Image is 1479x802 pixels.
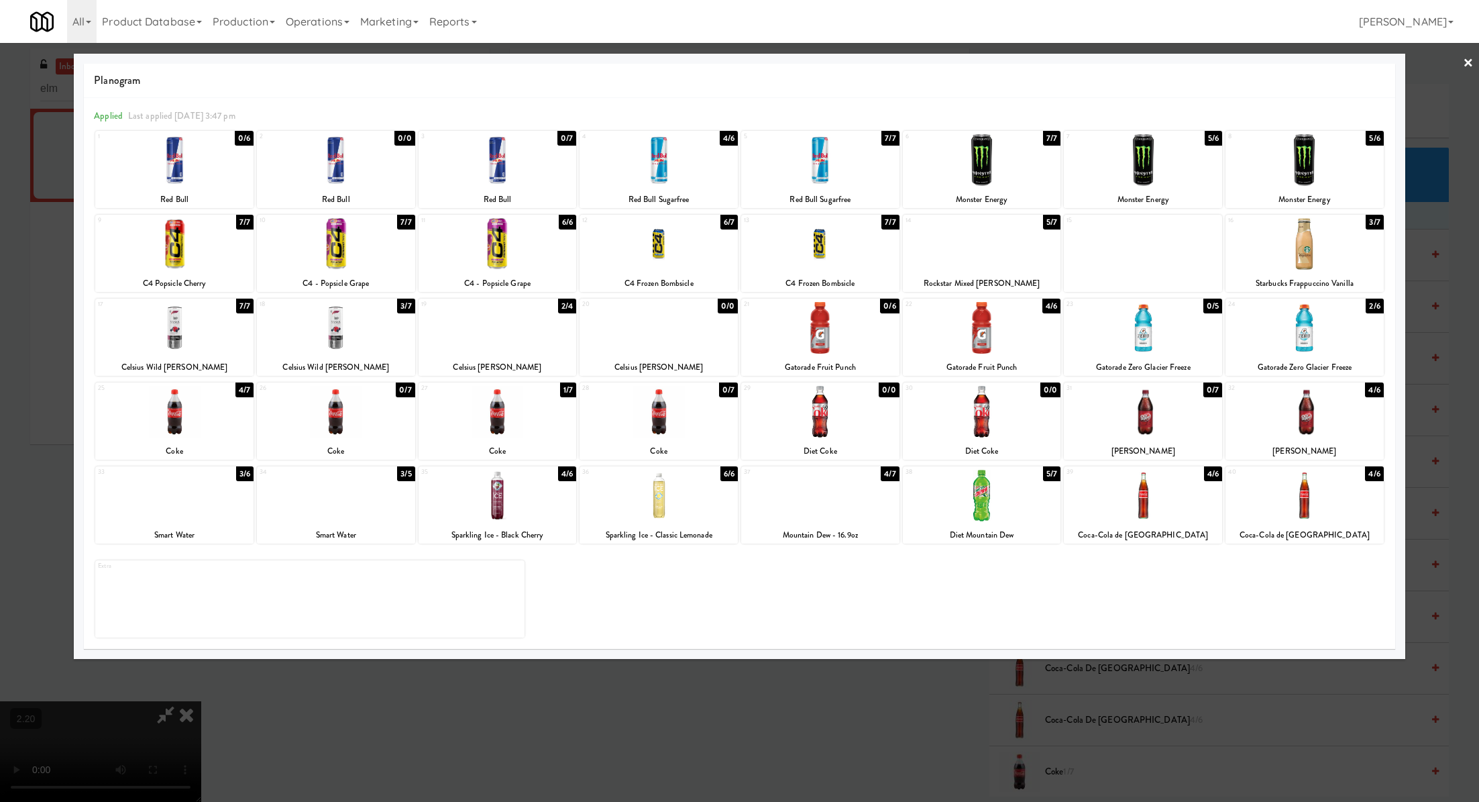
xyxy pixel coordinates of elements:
div: Rockstar Mixed [PERSON_NAME] [905,275,1059,292]
div: 32 [1228,383,1305,394]
div: Gatorade Zero Glacier Freeze [1064,359,1222,376]
div: 30 [906,383,982,394]
div: 163/7Starbucks Frappuccino Vanilla [1225,215,1384,292]
div: 7/7 [881,131,899,146]
div: 36 [582,466,659,478]
div: Gatorade Fruit Punch [743,359,897,376]
div: Extra [95,560,525,638]
div: 177/7Celsius Wild [PERSON_NAME] [95,299,254,376]
div: 374/7Mountain Dew - 16.9oz [741,466,899,544]
div: Smart Water [259,527,413,544]
div: 4/6 [1365,383,1383,397]
div: 126/7C4 Frozen Bombsicle [580,215,738,292]
div: 10/6Red Bull [95,131,254,208]
div: 192/4Celsius [PERSON_NAME] [419,299,577,376]
span: Planogram [94,70,1385,91]
div: 271/7Coke [419,383,577,460]
div: [PERSON_NAME] [1066,443,1220,460]
div: 137/7C4 Frozen Bombsicle [741,215,899,292]
div: Sparkling Ice - Classic Lemonade [580,527,738,544]
div: 4/6 [1365,466,1383,481]
div: C4 - Popsicle Grape [421,275,575,292]
div: 1/7 [560,383,576,397]
div: Monster Energy [1227,191,1382,208]
div: 0/0 [879,383,899,397]
div: C4 Frozen Bombsicle [582,275,736,292]
div: 11 [421,215,498,226]
div: 28 [582,383,659,394]
div: 324/6[PERSON_NAME] [1225,383,1384,460]
span: Last applied [DATE] 3:47 pm [128,109,235,122]
div: 14 [906,215,982,226]
div: 3 [421,131,498,142]
div: 9 [98,215,174,226]
div: Red Bull [419,191,577,208]
div: Gatorade Zero Glacier Freeze [1066,359,1220,376]
div: 210/6Gatorade Fruit Punch [741,299,899,376]
div: Gatorade Fruit Punch [903,359,1061,376]
div: Extra [98,560,310,572]
div: Coca-Cola de [GEOGRAPHIC_DATA] [1066,527,1220,544]
div: 4/6 [558,466,576,481]
div: 333/6Smart Water [95,466,254,544]
div: 6/7 [720,215,738,230]
div: Monster Energy [1225,191,1384,208]
div: C4 Frozen Bombsicle [741,275,899,292]
div: 29 [744,383,820,394]
div: 16 [1228,215,1305,226]
div: 6/6 [559,215,576,230]
div: C4 Popsicle Cherry [95,275,254,292]
div: 116/6C4 - Popsicle Grape [419,215,577,292]
div: 230/5Gatorade Zero Glacier Freeze [1064,299,1222,376]
div: 0/7 [719,383,738,397]
div: Diet Mountain Dew [905,527,1059,544]
div: Red Bull [259,191,413,208]
div: 35 [421,466,498,478]
div: Red Bull [95,191,254,208]
div: Coca-Cola de [GEOGRAPHIC_DATA] [1064,527,1222,544]
div: 6 [906,131,982,142]
div: 5/6 [1205,131,1222,146]
div: Rockstar Mixed [PERSON_NAME] [903,275,1061,292]
div: 3/5 [397,466,415,481]
div: Coke [95,443,254,460]
div: Celsius Wild [PERSON_NAME] [259,359,413,376]
div: 21 [744,299,820,310]
div: 343/5Smart Water [257,466,415,544]
img: Micromart [30,10,54,34]
div: 27 [421,383,498,394]
div: 25 [98,383,174,394]
span: Applied [94,109,123,122]
div: 354/6Sparkling Ice - Black Cherry [419,466,577,544]
div: 4 [582,131,659,142]
div: 38 [906,466,982,478]
div: 7/7 [236,299,254,313]
div: 242/6Gatorade Zero Glacier Freeze [1225,299,1384,376]
div: Diet Coke [741,443,899,460]
div: Coke [257,443,415,460]
div: 31 [1066,383,1143,394]
div: Red Bull [97,191,252,208]
div: Coca-Cola de [GEOGRAPHIC_DATA] [1225,527,1384,544]
div: Coca-Cola de [GEOGRAPHIC_DATA] [1227,527,1382,544]
div: Starbucks Frappuccino Vanilla [1225,275,1384,292]
div: Celsius [PERSON_NAME] [582,359,736,376]
div: 30/7Red Bull [419,131,577,208]
div: 2/4 [558,299,576,313]
div: 7/7 [236,215,254,230]
div: 24 [1228,299,1305,310]
div: Smart Water [257,527,415,544]
div: Diet Mountain Dew [903,527,1061,544]
div: 0/5 [1203,299,1222,313]
div: Monster Energy [905,191,1059,208]
div: 40 [1228,466,1305,478]
div: 290/0Diet Coke [741,383,899,460]
div: 97/7C4 Popsicle Cherry [95,215,254,292]
div: Red Bull [257,191,415,208]
div: 67/7Monster Energy [903,131,1061,208]
div: 19 [421,299,498,310]
div: 5/6 [1366,131,1383,146]
div: 0/0 [1040,383,1060,397]
div: 224/6Gatorade Fruit Punch [903,299,1061,376]
div: 7 [1066,131,1143,142]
